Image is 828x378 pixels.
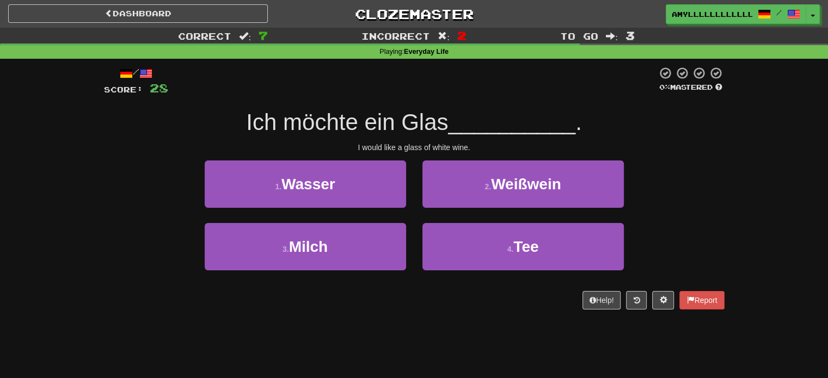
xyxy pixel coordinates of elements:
[448,109,575,135] span: __________
[275,182,281,191] small: 1 .
[361,30,430,41] span: Incorrect
[239,32,251,41] span: :
[104,66,168,80] div: /
[283,245,289,253] small: 3 .
[625,29,635,42] span: 3
[491,176,561,193] span: Weißwein
[289,238,328,255] span: Milch
[150,81,168,95] span: 28
[104,85,143,94] span: Score:
[281,176,335,193] span: Wasser
[404,48,449,55] strong: Everyday Life
[513,238,538,255] span: Tee
[659,83,670,91] span: 0 %
[422,223,624,270] button: 4.Tee
[507,245,514,253] small: 4 .
[259,29,268,42] span: 7
[657,83,725,92] div: Mastered
[104,142,725,153] div: I would like a glass of white wine.
[284,4,544,23] a: Clozemaster
[205,223,406,270] button: 3.Milch
[582,291,621,309] button: Help!
[457,29,467,42] span: 2
[626,291,647,309] button: Round history (alt+y)
[560,30,598,41] span: To go
[606,32,618,41] span: :
[8,4,268,23] a: Dashboard
[422,160,624,208] button: 2.Weißwein
[679,291,724,309] button: Report
[178,30,231,41] span: Correct
[575,109,582,135] span: .
[672,9,752,19] span: amyllllllllllll
[438,32,450,41] span: :
[666,4,806,24] a: amyllllllllllll /
[776,9,782,16] span: /
[205,160,406,208] button: 1.Wasser
[246,109,448,135] span: Ich möchte ein Glas
[484,182,491,191] small: 2 .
